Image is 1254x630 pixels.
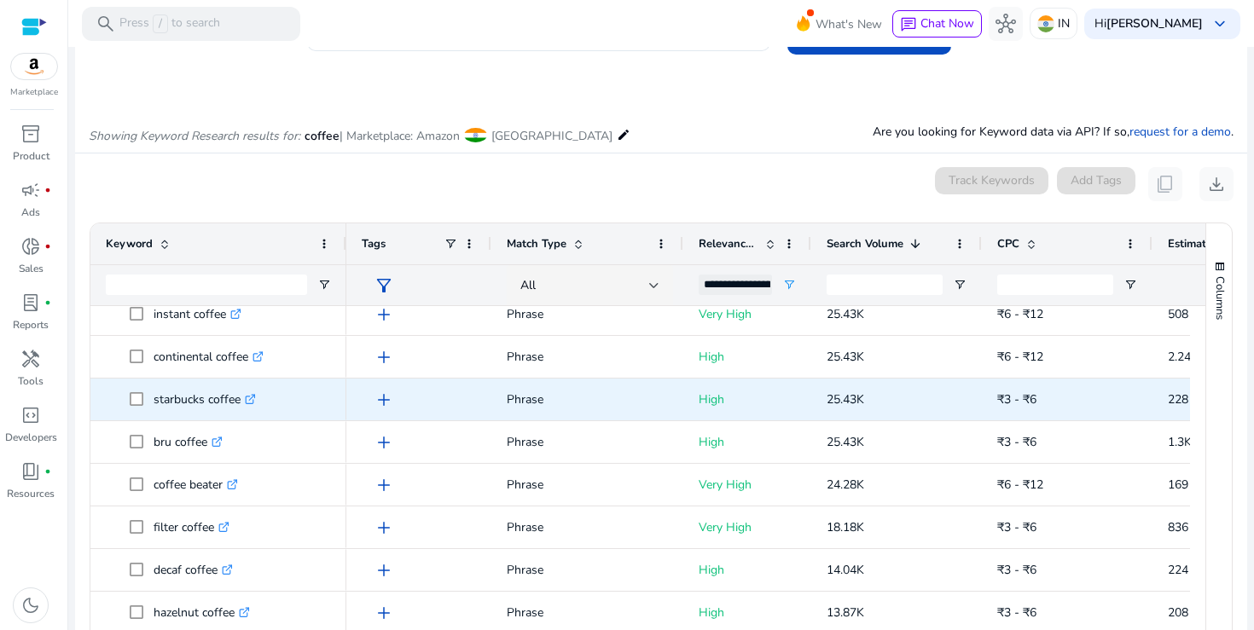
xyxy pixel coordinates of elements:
button: Open Filter Menu [1123,278,1137,292]
img: amazon.svg [11,54,57,79]
span: 208 [1168,604,1188,621]
img: in.svg [1037,15,1054,32]
p: decaf coffee [154,552,233,587]
span: 169 [1168,477,1188,493]
p: instant coffee [154,297,241,332]
p: Very High [699,297,796,332]
span: filter_alt [374,275,394,296]
p: Hi [1094,18,1203,30]
span: add [374,390,394,410]
p: Phrase [507,297,668,332]
p: Product [13,148,49,164]
span: download [1206,174,1227,194]
span: ₹3 - ₹6 [997,391,1036,407]
p: Sales [19,261,44,276]
p: continental coffee [154,339,264,374]
span: Search Volume [827,236,903,251]
span: Columns [1212,276,1228,320]
p: High [699,382,796,417]
p: High [699,425,796,459]
span: dark_mode [20,595,41,616]
span: 13.87K [827,604,864,621]
button: Open Filter Menu [953,278,967,292]
span: fiber_manual_record [44,187,51,194]
a: request for a demo [1129,124,1231,140]
span: 25.43K [827,349,864,365]
span: add [374,347,394,367]
span: 18.18K [827,519,864,535]
p: Phrase [507,467,668,502]
p: IN [1058,9,1070,38]
span: keyboard_arrow_down [1210,14,1230,34]
i: Showing Keyword Research results for: [89,128,300,144]
p: Very High [699,467,796,502]
p: Press to search [119,14,220,33]
input: Search Volume Filter Input [827,275,943,295]
span: book_4 [20,461,41,482]
p: starbucks coffee [154,382,256,417]
span: 1.3K [1168,434,1192,450]
span: add [374,517,394,538]
span: 25.43K [827,306,864,322]
span: 25.43K [827,391,864,407]
p: Tools [18,373,44,389]
span: lab_profile [20,292,41,313]
b: [PERSON_NAME] [1106,15,1203,32]
span: ₹3 - ₹6 [997,562,1036,578]
span: donut_small [20,236,41,257]
span: add [374,560,394,581]
p: hazelnut coffee [154,595,250,630]
p: filter coffee [154,510,229,545]
span: Relevance Score [699,236,758,251]
span: | Marketplace: Amazon [340,128,460,144]
button: download [1199,167,1234,201]
span: What's New [816,9,882,39]
button: chatChat Now [892,10,982,38]
span: All [520,277,536,293]
p: High [699,595,796,630]
span: Match Type [507,236,566,251]
p: Developers [5,430,57,445]
span: chat [900,16,917,33]
p: High [699,552,796,587]
p: Marketplace [10,86,58,99]
span: handyman [20,349,41,369]
span: [GEOGRAPHIC_DATA] [491,128,612,144]
p: Reports [13,317,49,332]
input: CPC Filter Input [997,275,1113,295]
mat-icon: edit [617,124,630,145]
p: bru coffee [154,425,223,459]
span: code_blocks [20,405,41,425]
span: coffee [305,128,340,144]
p: Ads [21,205,40,220]
p: Resources [7,486,55,501]
span: Chat Now [920,15,974,32]
p: Phrase [507,595,668,630]
span: search [96,14,116,34]
span: ₹3 - ₹6 [997,604,1036,621]
span: add [374,304,394,325]
button: Open Filter Menu [317,278,331,292]
span: 24.28K [827,477,864,493]
span: add [374,432,394,453]
span: add [374,475,394,495]
span: ₹3 - ₹6 [997,434,1036,450]
p: Are you looking for Keyword data via API? If so, . [873,123,1234,141]
button: Open Filter Menu [782,278,796,292]
p: coffee beater [154,467,238,502]
span: 836 [1168,519,1188,535]
span: 224 [1168,562,1188,578]
span: 228 [1168,391,1188,407]
p: Very High [699,510,796,545]
span: inventory_2 [20,124,41,144]
p: Phrase [507,339,668,374]
span: 14.04K [827,562,864,578]
p: Phrase [507,425,668,459]
span: 25.43K [827,434,864,450]
span: ₹6 - ₹12 [997,306,1043,322]
span: ₹6 - ₹12 [997,477,1043,493]
span: campaign [20,180,41,200]
span: fiber_manual_record [44,243,51,250]
span: ₹3 - ₹6 [997,519,1036,535]
input: Keyword Filter Input [106,275,307,295]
